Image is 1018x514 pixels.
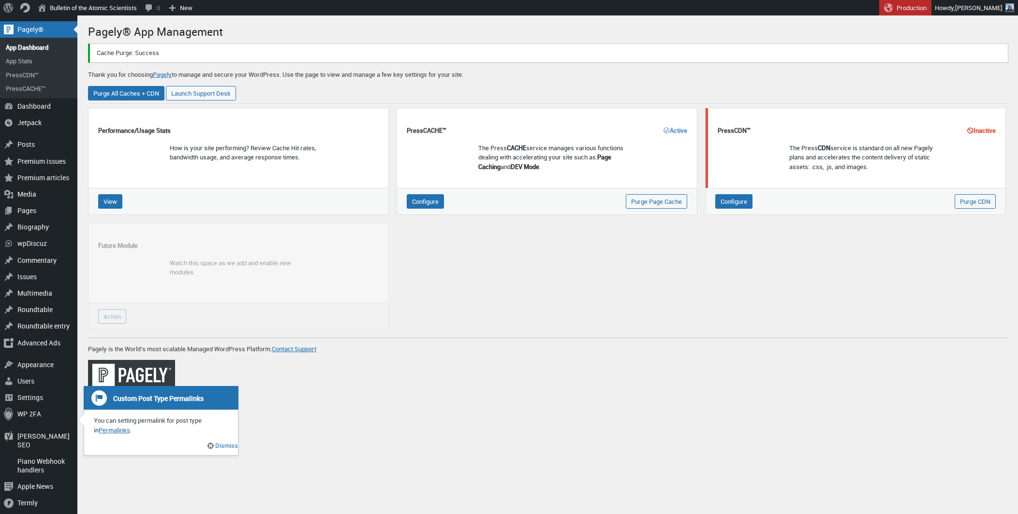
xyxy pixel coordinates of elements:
a: View [98,194,122,209]
p: The Press service is standard on all new Pagely plans and accelerates the content delivery of sta... [789,143,934,172]
span: Active [664,126,687,135]
img: pagely-full-gray-180x62.png [88,360,175,390]
a: Action [98,309,126,324]
p: You can setting permalink for post type in . [84,416,238,435]
span: Inactive [967,126,996,135]
p: The Press service manages various functions dealing with accelerating your site such as: and . [478,143,625,172]
h4: Press ™ [407,126,687,135]
a: Configure [715,194,752,209]
h4: Performance/Usage Stats [98,126,379,135]
strong: CACHE [507,143,526,152]
a: Configure [407,194,444,209]
h4: Press ™ [718,126,996,135]
p: How is your site performing? Review Cache Hit rates, bandwidth usage, and average response times. [170,143,317,162]
a: Permalinks [99,426,130,434]
a: Launch Support Desk [166,86,236,100]
a: Dismiss [214,441,238,450]
p: Pagely is the World's most scalable Managed WordPress Platform. [88,338,1008,354]
h3: Custom Post Type Permalinks [84,386,238,410]
strong: CDN [734,126,747,135]
strong: DEV Mode [511,162,539,171]
p: Cache Purge: Success [96,47,1002,59]
h4: Future Module [98,241,379,250]
input: Purge All Caches + CDN [88,86,164,100]
a: Pagely [153,70,172,79]
p: Watch this space as we add and enable new modules. [170,258,317,277]
a: Contact Support [272,344,316,353]
strong: CDN [818,143,830,152]
input: Purge CDN [955,194,996,209]
h2: Pagely® App Management [88,20,1008,41]
span: [PERSON_NAME] [955,3,1003,12]
p: Thank you for choosing to manage and secure your WordPress. Use the page to view and manage a few... [88,70,1008,80]
strong: CACHE [423,126,443,135]
strong: Page Caching [478,153,611,171]
input: Purge Page Cache [626,194,687,209]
